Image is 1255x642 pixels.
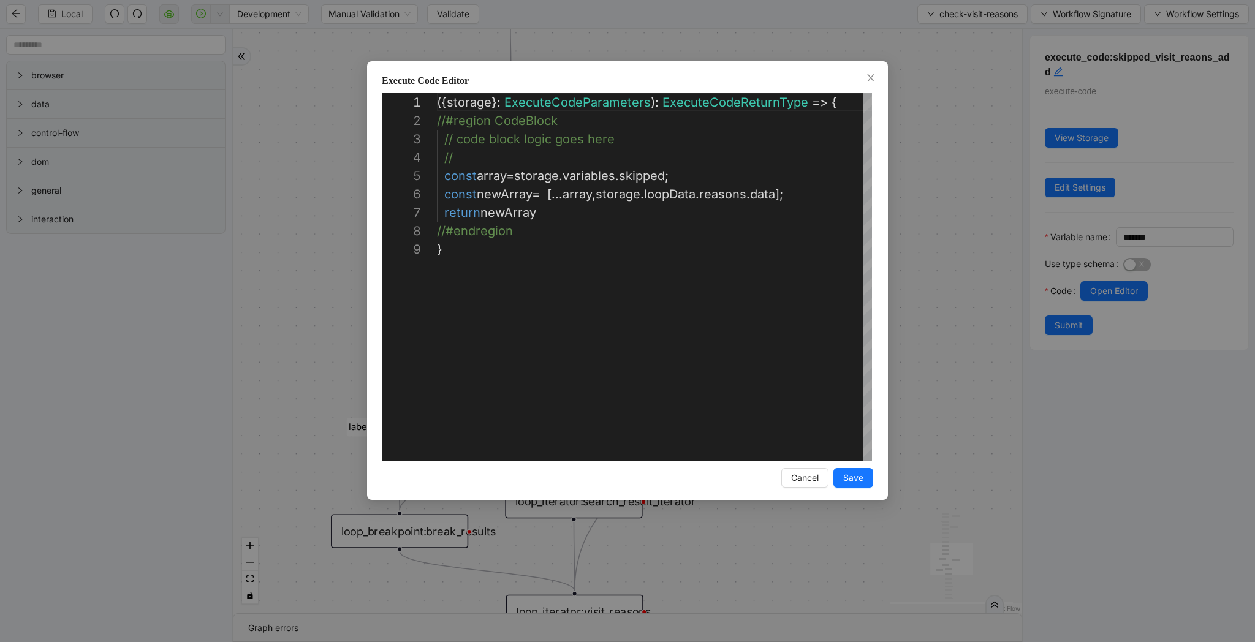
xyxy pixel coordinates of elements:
[746,187,750,202] span: .
[750,187,775,202] span: data
[615,168,619,183] span: .
[437,242,442,257] span: }
[592,187,596,202] span: ,
[563,168,615,183] span: variables
[665,168,669,183] span: ;
[864,72,878,85] button: Close
[644,187,696,202] span: loopData
[444,168,477,183] span: const
[791,471,819,485] span: Cancel
[843,471,863,485] span: Save
[444,150,453,165] span: //
[833,468,873,488] button: Save
[382,185,421,203] div: 6
[382,111,421,130] div: 2
[775,187,783,202] span: ];
[382,93,421,111] div: 1
[832,95,837,110] span: {
[382,222,421,240] div: 8
[514,168,559,183] span: storage
[382,167,421,185] div: 5
[559,168,563,183] span: .
[812,95,828,110] span: =>
[382,203,421,222] div: 7
[506,168,514,183] span: =
[651,95,659,110] span: ):
[382,74,873,88] div: Execute Code Editor
[437,113,558,128] span: //#region CodeBlock
[547,187,563,202] span: [...
[640,187,644,202] span: .
[696,187,699,202] span: .
[781,468,828,488] button: Cancel
[437,224,513,238] span: //#endregion
[532,187,540,202] span: =
[444,187,477,202] span: const
[477,187,532,202] span: newArray
[447,95,491,110] span: storage
[437,95,447,110] span: ({
[444,132,615,146] span: // code block logic goes here
[444,205,480,220] span: return
[563,187,592,202] span: array
[619,168,665,183] span: skipped
[477,168,506,183] span: array
[596,187,640,202] span: storage
[437,93,438,111] textarea: Editor content;Press Alt+F1 for Accessibility Options.
[480,205,536,220] span: newArray
[699,187,746,202] span: reasons
[662,95,808,110] span: ExecuteCodeReturnType
[504,95,651,110] span: ExecuteCodeParameters
[382,130,421,148] div: 3
[382,240,421,259] div: 9
[382,148,421,167] div: 4
[491,95,501,110] span: }:
[866,73,876,83] span: close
